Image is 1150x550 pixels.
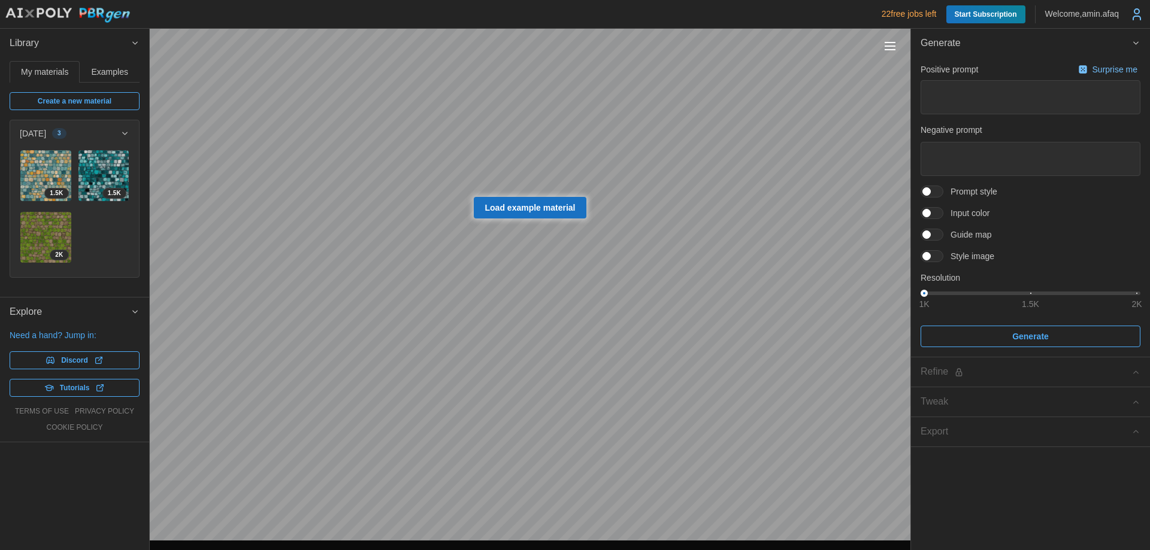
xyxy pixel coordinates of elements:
span: My materials [21,68,68,76]
button: Generate [911,29,1150,58]
p: Surprise me [1092,63,1140,75]
div: [DATE]3 [10,147,139,277]
p: Welcome, amin.afaq [1045,8,1119,20]
span: Load example material [485,197,576,218]
img: fN0wjUHtePGno2c5veJH [20,212,71,263]
span: Prompt style [943,186,997,197]
span: Tutorials [60,379,90,396]
div: Refine [921,364,1131,379]
p: Positive prompt [921,63,978,75]
span: Discord [61,352,88,369]
a: Load example material [474,197,587,218]
a: BqWZbWbtuU54PWyjtwoC1.5K [20,150,72,202]
p: 22 free jobs left [882,8,937,20]
p: Resolution [921,272,1140,284]
span: Examples [92,68,128,76]
span: Style image [943,250,994,262]
p: Negative prompt [921,124,1140,136]
div: Generate [911,58,1150,357]
a: cookie policy [46,423,102,433]
span: Generate [921,29,1131,58]
p: Need a hand? Jump in: [10,329,140,341]
span: Generate [1012,326,1049,347]
span: 3 [57,129,61,138]
a: fN0wjUHtePGno2c5veJH2K [20,211,72,263]
span: Library [10,29,131,58]
a: Create a new material [10,92,140,110]
a: Discord [10,351,140,369]
span: Input color [943,207,989,219]
span: 1.5 K [50,189,63,198]
span: Tweak [921,387,1131,417]
img: BqWZbWbtuU54PWyjtwoC [20,150,71,201]
span: Create a new material [38,93,111,110]
button: Toggle viewport controls [882,38,898,54]
a: Start Subscription [946,5,1025,23]
button: Tweak [911,387,1150,417]
a: Tutorials [10,379,140,397]
span: 1.5 K [108,189,121,198]
a: terms of use [15,406,69,417]
button: Export [911,417,1150,446]
button: Refine [911,357,1150,387]
span: 2 K [55,250,63,260]
span: Start Subscription [955,5,1017,23]
button: [DATE]3 [10,120,139,147]
a: privacy policy [75,406,134,417]
button: Generate [921,326,1140,347]
p: [DATE] [20,127,46,139]
button: Surprise me [1075,61,1140,78]
span: Explore [10,297,131,327]
a: mHR5EZbHMtYsynRUg95r1.5K [78,150,130,202]
span: Export [921,417,1131,446]
span: Guide map [943,229,991,241]
img: AIxPoly PBRgen [5,7,131,23]
img: mHR5EZbHMtYsynRUg95r [78,150,129,201]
